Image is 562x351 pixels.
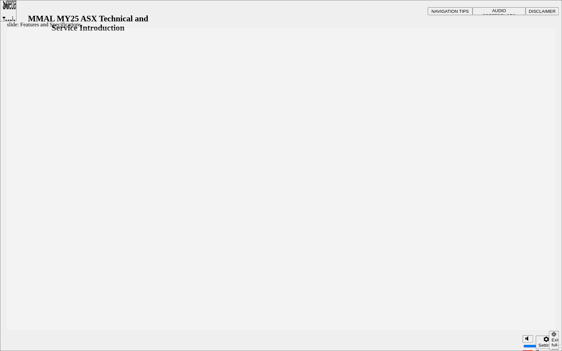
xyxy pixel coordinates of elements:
[549,331,559,350] button: Exit full-screen (Ctrl+Alt+F)
[538,343,554,348] div: Settings
[522,335,533,343] button: Mute (Ctrl+Alt+M)
[549,330,559,351] nav: slide navigation
[519,330,546,351] div: misc controls
[536,336,557,349] button: Settings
